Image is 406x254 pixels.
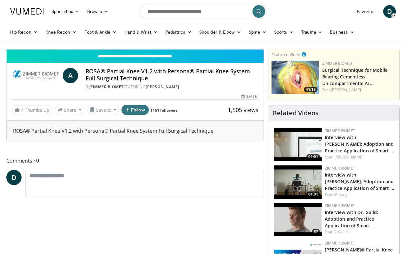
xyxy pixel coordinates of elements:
div: Feat. [325,229,394,235]
div: By FEATURING [86,84,258,90]
img: 9076d05d-1948-43d5-895b-0b32d3e064e7.150x105_q85_crop-smart_upscale.jpg [274,128,322,161]
div: Feat. [325,154,394,160]
div: ROSA® Partial Knee V1.2 with Persona® Partial Knee System Full Surgical Technique [7,121,264,141]
a: 01:01 [274,128,322,161]
a: Zimmer Biomet [90,84,124,90]
a: Shoulder & Elbow [195,26,245,38]
h4: ROSA® Partial Knee V1.2 with Persona® Partial Knee System Full Surgical Technique [86,68,258,82]
a: D [383,5,396,18]
img: 01664f9e-370f-4f3e-ba1a-1c36ebbe6e28.150x105_q85_crop-smart_upscale.jpg [274,165,322,199]
a: W. Long [333,192,348,197]
a: Sports [270,26,298,38]
a: 41:19 [272,61,319,94]
small: Featured Video [272,52,300,57]
a: D [6,170,22,185]
span: 57 [312,229,320,235]
img: c951bdf5-abfe-4c00-a045-73b5070dd0f6.150x105_q85_crop-smart_upscale.jpg [274,203,322,236]
a: Specialties [48,5,83,18]
a: Zimmer Biomet [325,128,355,133]
a: Zimmer Biomet [322,61,353,66]
a: A [63,68,78,83]
a: Browse [83,5,113,18]
a: Foot & Ankle [81,26,121,38]
img: e9ed289e-2b85-4599-8337-2e2b4fe0f32a.150x105_q85_crop-smart_upscale.jpg [272,61,319,94]
img: Zimmer Biomet [12,68,60,83]
button: Share [55,105,84,115]
span: 01:01 [306,154,320,160]
video-js: Video Player [7,49,264,50]
a: 01:01 [274,165,322,199]
a: Zimmer Biomet [325,240,355,246]
div: [DATE] [241,94,258,99]
a: Surgical Technique for Mobile Bearing Cementless Unicompartmental Ar… [322,67,388,86]
input: Search topics, interventions [140,4,266,19]
span: 7 [21,107,23,113]
a: Zimmer Biomet [325,203,355,208]
span: 41:19 [304,87,318,92]
span: 1,505 views [228,106,259,114]
a: 1161 followers [150,108,178,113]
h4: Related Videos [273,109,318,117]
a: [PERSON_NAME] [333,154,363,160]
a: [PERSON_NAME] [146,84,179,90]
a: Interview with [PERSON_NAME]: Adoption and Practice Application of Smart … [325,134,394,154]
button: Save to [87,105,119,115]
span: 01:01 [306,191,320,197]
a: Zimmer Biomet [325,165,355,171]
a: [PERSON_NAME] [331,87,361,92]
a: Hip Recon [6,26,42,38]
a: Spine [245,26,270,38]
a: G. Guild [333,229,348,235]
div: Feat. [325,192,394,197]
span: Comments 0 [6,157,264,165]
a: Business [326,26,358,38]
a: Interview with Dr. Guild: Adoption and Practice Application of Smart… [325,209,378,229]
a: 57 [274,203,322,236]
img: VuMedi Logo [10,8,44,15]
a: Trauma [297,26,326,38]
a: Pediatrics [161,26,195,38]
a: 7 Thumbs Up [12,105,52,115]
div: Feat. [322,87,397,93]
a: Hand & Wrist [121,26,161,38]
a: Favorites [353,5,379,18]
button: Follow [121,105,149,115]
a: Interview with [PERSON_NAME]: Adoption and Practice Application of Smart … [325,172,394,191]
a: Knee Recon [42,26,81,38]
